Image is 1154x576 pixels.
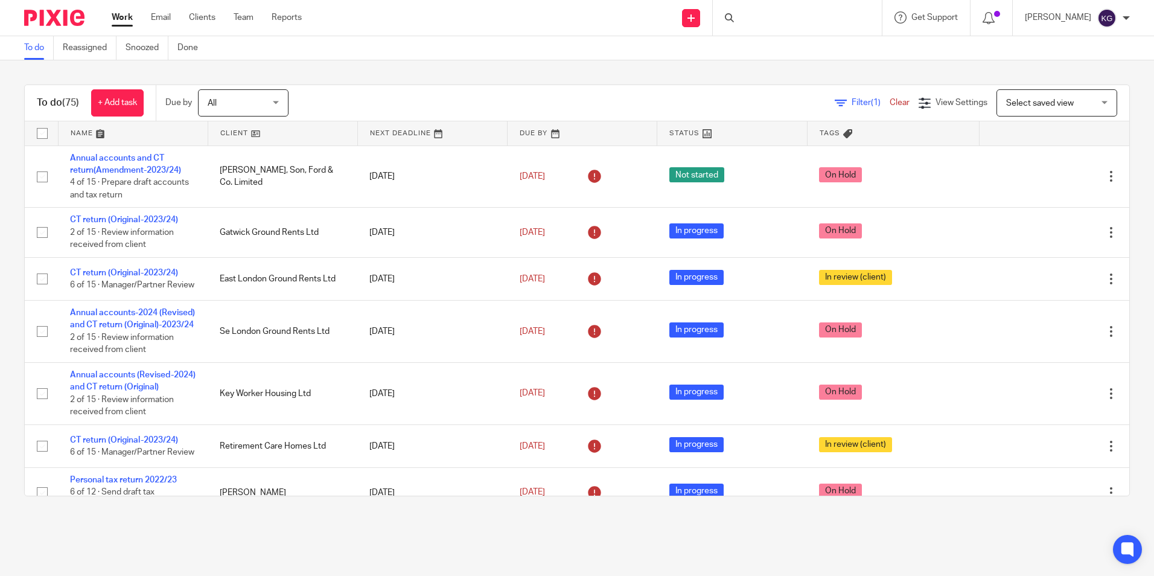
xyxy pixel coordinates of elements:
a: Done [177,36,207,60]
td: [DATE] [357,301,507,363]
a: + Add task [91,89,144,117]
p: [PERSON_NAME] [1025,11,1091,24]
span: In review (client) [819,270,892,285]
span: On Hold [819,167,862,182]
td: Key Worker Housing Ltd [208,362,357,424]
span: [DATE] [520,488,545,497]
span: Tags [820,130,840,136]
span: 6 of 15 · Manager/Partner Review [70,281,194,289]
span: In progress [669,270,724,285]
span: In review (client) [819,437,892,452]
a: CT return (Original-2023/24) [70,216,178,224]
a: Snoozed [126,36,168,60]
span: On Hold [819,322,862,338]
td: Gatwick Ground Rents Ltd [208,208,357,257]
span: [DATE] [520,389,545,398]
td: East London Ground Rents Ltd [208,257,357,300]
td: Se London Ground Rents Ltd [208,301,357,363]
a: Work [112,11,133,24]
td: [DATE] [357,146,507,208]
span: In progress [669,385,724,400]
img: svg%3E [1097,8,1117,28]
span: 2 of 15 · Review information received from client [70,333,174,354]
span: In progress [669,223,724,238]
span: (75) [62,98,79,107]
span: 2 of 15 · Review information received from client [70,228,174,249]
span: Select saved view [1006,99,1074,107]
td: [DATE] [357,424,507,467]
span: [DATE] [520,442,545,450]
span: All [208,99,217,107]
span: On Hold [819,223,862,238]
a: Clear [890,98,910,107]
span: Filter [852,98,890,107]
span: On Hold [819,484,862,499]
a: Annual accounts-2024 (Revised) and CT return (Original)-2023/24 [70,309,195,329]
span: [DATE] [520,172,545,181]
span: [DATE] [520,228,545,237]
span: 6 of 12 · Send draft tax computation to client [70,488,155,510]
a: Annual accounts and CT return(Amendment-2023/24) [70,154,181,174]
a: Email [151,11,171,24]
a: Team [234,11,253,24]
td: [DATE] [357,208,507,257]
span: [DATE] [520,327,545,336]
span: Not started [669,167,724,182]
a: Personal tax return 2022/23 [70,476,177,484]
a: To do [24,36,54,60]
span: View Settings [936,98,987,107]
td: [DATE] [357,362,507,424]
a: Annual accounts (Revised-2024) and CT return (Original) [70,371,196,391]
span: 4 of 15 · Prepare draft accounts and tax return [70,178,189,199]
a: Clients [189,11,215,24]
a: CT return (Original-2023/24) [70,269,178,277]
span: 2 of 15 · Review information received from client [70,395,174,417]
span: Get Support [911,13,958,22]
span: On Hold [819,385,862,400]
td: Retirement Care Homes Ltd [208,424,357,467]
span: (1) [871,98,881,107]
td: [DATE] [357,468,507,517]
td: [PERSON_NAME], Son, Ford & Co. Limited [208,146,357,208]
td: [PERSON_NAME] [208,468,357,517]
h1: To do [37,97,79,109]
span: [DATE] [520,275,545,283]
a: Reassigned [63,36,116,60]
span: In progress [669,322,724,338]
p: Due by [165,97,192,109]
a: CT return (Original-2023/24) [70,436,178,444]
a: Reports [272,11,302,24]
span: In progress [669,484,724,499]
span: In progress [669,437,724,452]
td: [DATE] [357,257,507,300]
span: 6 of 15 · Manager/Partner Review [70,448,194,456]
img: Pixie [24,10,84,26]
